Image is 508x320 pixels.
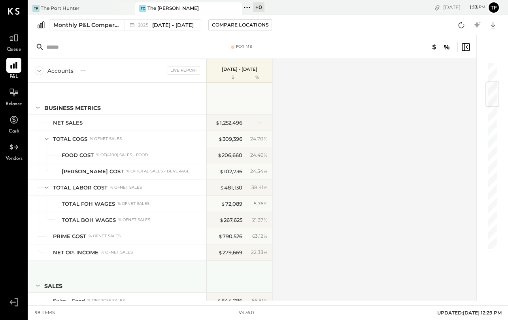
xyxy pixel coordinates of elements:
[215,119,242,127] div: 1,252,496
[487,1,500,14] button: tf
[219,168,242,175] div: 102,736
[217,151,242,159] div: 206,660
[53,297,85,305] div: Sales - Food
[147,5,199,11] div: The [PERSON_NAME]
[250,151,268,159] div: 24.46
[101,250,133,255] div: % of NET SALES
[219,168,224,174] span: $
[110,185,142,190] div: % of NET SALES
[32,5,40,12] div: TP
[62,168,124,175] div: [PERSON_NAME] COST
[126,169,190,174] div: % of Total Sales - Beverage
[263,200,268,206] span: %
[251,249,268,256] div: 22.33
[0,140,27,163] a: Vendors
[221,200,242,208] div: 72,089
[433,3,441,11] div: copy link
[118,217,150,223] div: % of NET SALES
[44,104,101,112] div: BUSINESS METRICS
[6,155,23,163] span: Vendors
[252,233,268,240] div: 63.12
[53,21,120,29] div: Monthly P&L Comparison
[253,2,264,12] div: + 0
[219,216,242,224] div: 267,625
[53,135,87,143] div: TOTAL COGS
[218,249,242,256] div: 279,669
[443,4,485,11] div: [DATE]
[9,74,19,81] span: P&L
[49,19,201,30] button: Monthly P&L Comparison 2025[DATE] - [DATE]
[217,297,221,304] span: $
[263,249,268,255] span: %
[263,184,268,190] span: %
[254,200,268,207] div: 5.76
[263,216,268,223] span: %
[263,135,268,142] span: %
[218,233,223,239] span: $
[218,233,242,240] div: 790,526
[87,298,125,303] div: % of GROSS SALES
[217,297,242,305] div: 844,786
[139,5,146,12] div: TC
[9,128,19,135] span: Cash
[53,249,98,256] div: NET OP. INCOME
[215,119,220,126] span: $
[221,201,225,207] span: $
[35,310,55,316] div: 98 items
[236,44,252,49] div: For Me
[168,66,200,74] div: Live Report
[218,136,223,142] span: $
[0,112,27,135] a: Cash
[6,101,22,108] span: Balance
[219,217,224,223] span: $
[437,310,502,316] span: UPDATED: [DATE] 12:29 PM
[250,135,268,142] div: 24.70
[90,136,122,142] div: % of NET SALES
[53,184,108,191] div: TOTAL LABOR COST
[257,119,268,126] div: --
[208,19,272,30] button: Compare Locations
[47,67,74,75] div: Accounts
[252,297,268,304] div: 66.81
[96,152,148,158] div: % of (4100) Sales - Food
[220,184,224,191] span: $
[263,233,268,239] span: %
[62,200,115,208] div: TOTAL FOH WAGES
[0,85,27,108] a: Balance
[251,184,268,191] div: 38.41
[263,297,268,303] span: %
[218,249,223,256] span: $
[41,5,79,11] div: The Port Hunter
[220,184,242,191] div: 481,130
[250,168,268,175] div: 24.54
[263,151,268,158] span: %
[239,310,254,316] div: v 4.36.0
[0,30,27,53] a: Queue
[0,58,27,81] a: P&L
[217,152,222,158] span: $
[53,233,86,240] div: PRIME COST
[218,135,242,143] div: 309,396
[62,151,94,159] div: FOOD COST
[138,23,150,27] span: 2025
[211,74,242,81] div: $
[53,119,83,127] div: NET SALES
[263,168,268,174] span: %
[7,46,21,53] span: Queue
[222,66,257,72] p: [DATE] - [DATE]
[117,201,149,206] div: % of NET SALES
[89,233,121,239] div: % of NET SALES
[244,74,270,81] div: %
[212,21,268,28] div: Compare Locations
[62,216,116,224] div: TOTAL BOH WAGES
[152,21,194,29] span: [DATE] - [DATE]
[252,216,268,223] div: 21.37
[44,282,62,290] div: SALES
